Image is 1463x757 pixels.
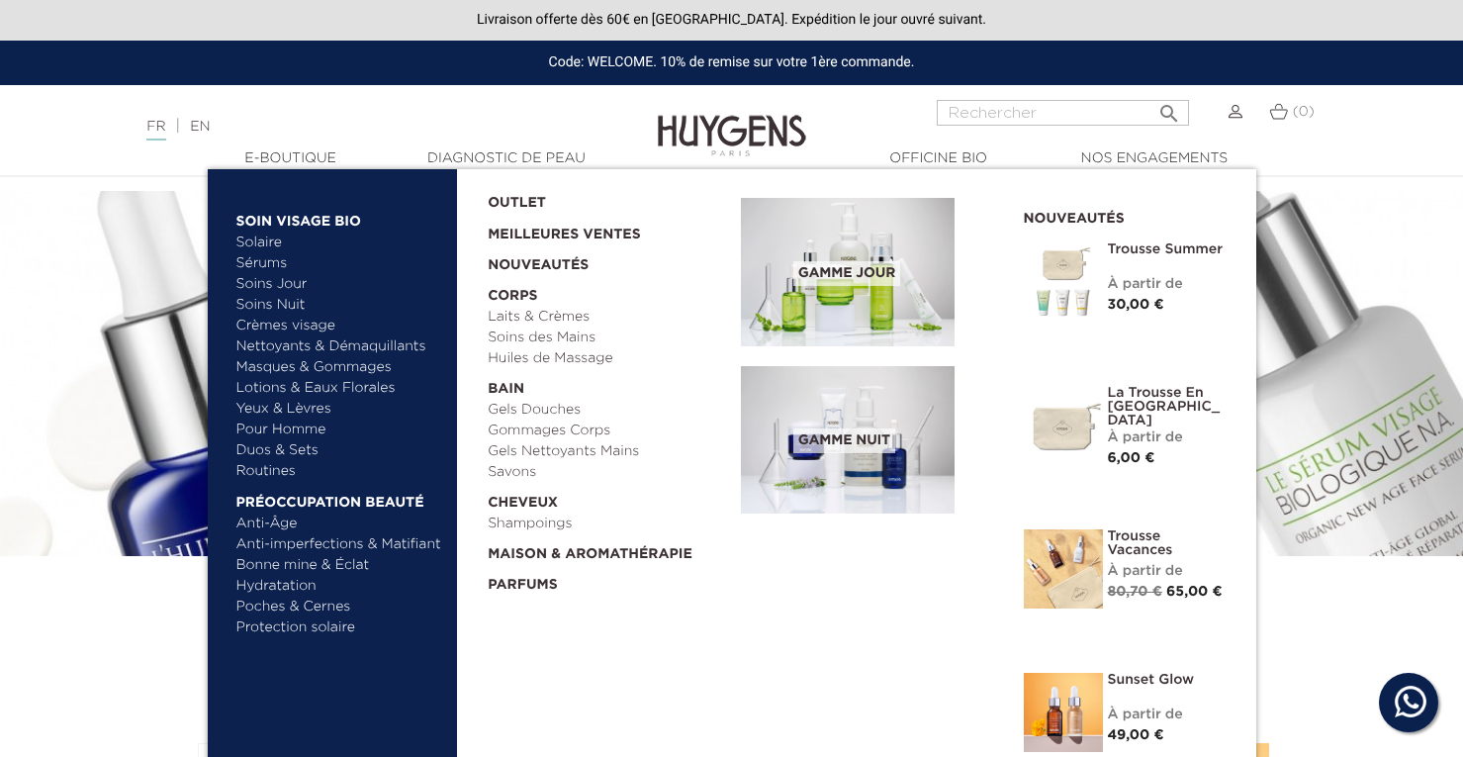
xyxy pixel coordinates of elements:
a: Trousse Vacances [1108,529,1227,557]
a: Nos engagements [1055,148,1253,169]
a: Savons [488,462,727,483]
a: Maison & Aromathérapie [488,534,727,565]
a: Sunset Glow [1108,673,1227,687]
a: La Trousse en [GEOGRAPHIC_DATA] [1108,386,1227,427]
img: La Trousse vacances [1024,529,1103,609]
input: Rechercher [937,100,1189,126]
img: La Trousse en Coton [1024,386,1103,465]
a: Anti-imperfections & Matifiant [236,534,443,555]
a: Pour Homme [236,420,443,440]
span: Gamme jour [793,261,900,286]
div: À partir de [1108,274,1227,295]
a: Bain [488,369,727,400]
a: Soins des Mains [488,328,727,348]
a: Crèmes visage [236,316,443,336]
span: 6,00 € [1108,451,1155,465]
div: À partir de [1108,705,1227,725]
a: Officine Bio [840,148,1038,169]
div: | [137,115,594,139]
a: Meilleures Ventes [488,214,709,245]
a: Duos & Sets [236,440,443,461]
a: Bonne mine & Éclat [236,555,443,576]
a: Gamme jour [741,198,994,346]
span: 49,00 € [1108,728,1164,742]
a: Trousse Summer [1108,242,1227,256]
a: Nouveautés [488,245,727,276]
div: À partir de [1108,561,1227,582]
a: Gommages Corps [488,421,727,441]
a: Soins Jour [236,274,443,295]
a: Protection solaire [236,617,443,638]
a: Corps [488,276,727,307]
i:  [1157,96,1181,120]
a: Yeux & Lèvres [236,399,443,420]
a: Masques & Gommages [236,357,443,378]
a: Cheveux [488,483,727,514]
span: 30,00 € [1108,298,1164,312]
a: Anti-Âge [236,514,443,534]
span: (0) [1293,105,1315,119]
a: Hydratation [236,576,443,597]
h2: Nouveautés [1024,204,1227,228]
img: Sunset glow- un teint éclatant [1024,673,1103,752]
a: Poches & Cernes [236,597,443,617]
a: Soin Visage Bio [236,201,443,233]
div: À partir de [1108,427,1227,448]
span: 65,00 € [1166,585,1223,599]
button:  [1151,94,1187,121]
span: Gamme nuit [793,428,895,453]
a: Soins Nuit [236,295,425,316]
a: Gels Douches [488,400,727,421]
a: Sérums [236,253,443,274]
a: Solaire [236,233,443,253]
a: E-Boutique [192,148,390,169]
a: Shampoings [488,514,727,534]
img: Huygens [658,83,806,159]
a: OUTLET [488,183,709,214]
a: Huiles de Massage [488,348,727,369]
a: Diagnostic de peau [408,148,605,169]
img: routine_jour_banner.jpg [741,198,955,346]
img: Trousse Summer [1024,242,1103,322]
a: EN [190,120,210,134]
a: Nettoyants & Démaquillants [236,336,443,357]
a: Routines [236,461,443,482]
a: Laits & Crèmes [488,307,727,328]
span: 80,70 € [1108,585,1162,599]
a: Lotions & Eaux Florales [236,378,443,399]
a: Gels Nettoyants Mains [488,441,727,462]
a: FR [146,120,165,141]
a: Gamme nuit [741,366,994,515]
a: Parfums [488,565,727,596]
img: routine_nuit_banner.jpg [741,366,955,515]
a: Préoccupation beauté [236,482,443,514]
